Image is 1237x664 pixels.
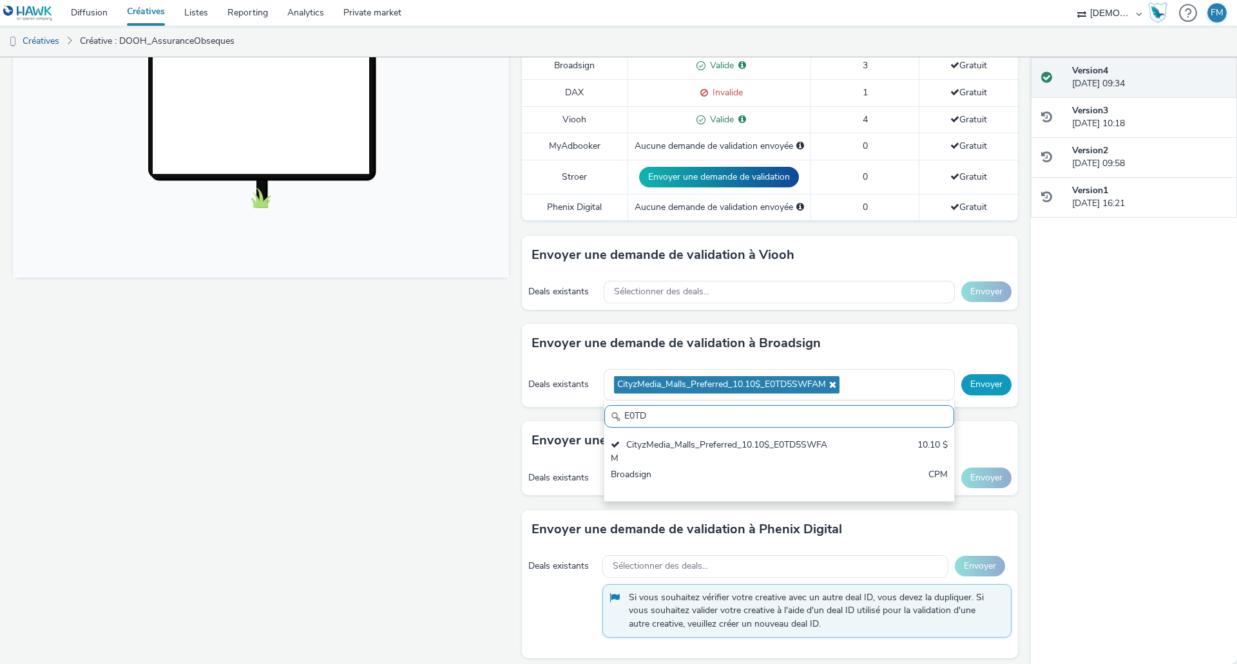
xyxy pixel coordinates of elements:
[532,245,794,265] h3: Envoyer une demande de validation à Viooh
[705,113,734,126] span: Valide
[604,405,954,428] input: Search......
[705,59,734,71] span: Valide
[1148,3,1173,23] a: Hawk Academy
[639,167,799,187] button: Envoyer une demande de validation
[1072,104,1108,117] strong: Version 3
[617,379,826,390] span: CityzMedia_Malls_Preferred_10.10$_E0TD5SWFAM
[950,113,987,126] span: Gratuit
[863,171,868,183] span: 0
[917,439,948,465] div: 10.10 $
[73,26,241,57] a: Créative : DOOH_AssuranceObseques
[796,201,804,214] div: Sélectionnez un deal ci-dessous et cliquez sur Envoyer pour envoyer une demande de validation à P...
[532,520,842,539] h3: Envoyer une demande de validation à Phenix Digital
[611,468,833,495] div: Broadsign
[528,285,597,298] div: Deals existants
[796,140,804,153] div: Sélectionnez un deal ci-dessous et cliquez sur Envoyer pour envoyer une demande de validation à M...
[629,591,998,631] span: Si vous souhaitez vérifier votre creative avec un autre deal ID, vous devez la dupliquer. Si vous...
[863,86,868,99] span: 1
[863,201,868,213] span: 0
[1072,184,1108,196] strong: Version 1
[528,378,597,391] div: Deals existants
[528,560,596,573] div: Deals existants
[1211,3,1223,23] div: FM
[863,59,868,71] span: 3
[928,468,948,495] div: CPM
[613,561,708,572] span: Sélectionner des deals...
[522,133,628,160] td: MyAdbooker
[950,86,987,99] span: Gratuit
[1072,64,1108,77] strong: Version 4
[863,140,868,152] span: 0
[708,86,743,99] span: Invalide
[961,468,1012,488] button: Envoyer
[532,431,837,450] h3: Envoyer une demande de validation à MyAdbooker
[532,334,821,353] h3: Envoyer une demande de validation à Broadsign
[950,201,987,213] span: Gratuit
[950,59,987,71] span: Gratuit
[1072,144,1227,171] div: [DATE] 09:58
[950,171,987,183] span: Gratuit
[522,194,628,220] td: Phenix Digital
[522,160,628,194] td: Stroer
[1072,184,1227,211] div: [DATE] 16:21
[522,52,628,79] td: Broadsign
[635,201,804,214] div: Aucune demande de validation envoyée
[6,35,19,48] img: dooh
[187,40,309,256] img: Advertisement preview
[950,140,987,152] span: Gratuit
[955,556,1005,576] button: Envoyer
[961,281,1012,302] button: Envoyer
[961,374,1012,395] button: Envoyer
[611,439,833,465] div: CityzMedia_Malls_Preferred_10.10$_E0TD5SWFAM
[3,5,53,21] img: undefined Logo
[614,287,709,298] span: Sélectionner des deals...
[1072,64,1227,91] div: [DATE] 09:34
[863,113,868,126] span: 4
[1148,3,1167,23] img: Hawk Academy
[522,79,628,106] td: DAX
[528,471,597,484] div: Deals existants
[522,106,628,133] td: Viooh
[635,140,804,153] div: Aucune demande de validation envoyée
[1072,144,1108,157] strong: Version 2
[1072,104,1227,131] div: [DATE] 10:18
